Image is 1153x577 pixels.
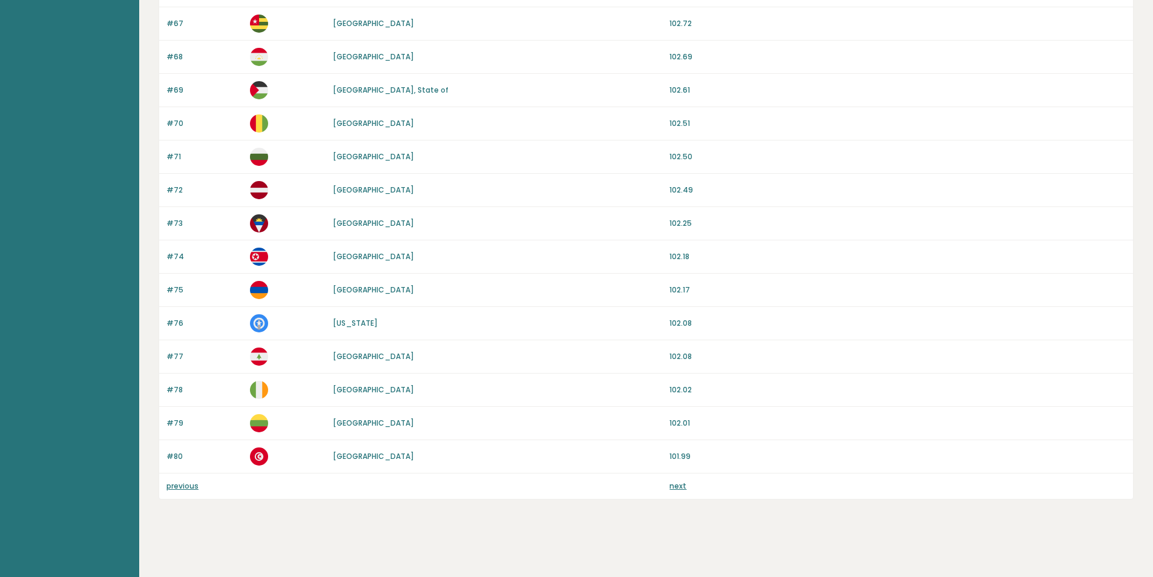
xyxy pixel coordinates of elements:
img: ps.svg [250,81,268,99]
a: [GEOGRAPHIC_DATA] [333,118,414,128]
a: [GEOGRAPHIC_DATA] [333,285,414,295]
p: 102.18 [669,251,1126,262]
a: [GEOGRAPHIC_DATA] [333,151,414,162]
p: 102.61 [669,85,1126,96]
a: [GEOGRAPHIC_DATA] [333,185,414,195]
p: #80 [166,451,243,462]
p: #69 [166,85,243,96]
p: #77 [166,351,243,362]
p: #71 [166,151,243,162]
a: [GEOGRAPHIC_DATA] [333,384,414,395]
p: 102.50 [669,151,1126,162]
p: 102.25 [669,218,1126,229]
p: #73 [166,218,243,229]
a: [GEOGRAPHIC_DATA], State of [333,85,448,95]
p: 101.99 [669,451,1126,462]
p: 102.69 [669,51,1126,62]
p: #78 [166,384,243,395]
p: 102.49 [669,185,1126,196]
a: [GEOGRAPHIC_DATA] [333,218,414,228]
img: bg.svg [250,148,268,166]
a: [GEOGRAPHIC_DATA] [333,51,414,62]
a: [GEOGRAPHIC_DATA] [333,451,414,461]
img: ag.svg [250,214,268,232]
p: #70 [166,118,243,129]
a: [GEOGRAPHIC_DATA] [333,418,414,428]
p: #75 [166,285,243,295]
img: lv.svg [250,181,268,199]
p: 102.08 [669,318,1126,329]
a: previous [166,481,199,491]
a: next [669,481,686,491]
p: 102.72 [669,18,1126,29]
p: #76 [166,318,243,329]
p: #72 [166,185,243,196]
p: 102.17 [669,285,1126,295]
p: 102.08 [669,351,1126,362]
p: #68 [166,51,243,62]
a: [GEOGRAPHIC_DATA] [333,351,414,361]
img: tn.svg [250,447,268,466]
a: [US_STATE] [333,318,378,328]
p: #79 [166,418,243,429]
p: 102.51 [669,118,1126,129]
img: am.svg [250,281,268,299]
p: #74 [166,251,243,262]
a: [GEOGRAPHIC_DATA] [333,251,414,262]
img: gn.svg [250,114,268,133]
img: lb.svg [250,348,268,366]
img: ie.svg [250,381,268,399]
img: tg.svg [250,15,268,33]
img: lt.svg [250,414,268,432]
img: tj.svg [250,48,268,66]
p: 102.02 [669,384,1126,395]
img: mp.svg [250,314,268,332]
img: kp.svg [250,248,268,266]
a: [GEOGRAPHIC_DATA] [333,18,414,28]
p: 102.01 [669,418,1126,429]
p: #67 [166,18,243,29]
